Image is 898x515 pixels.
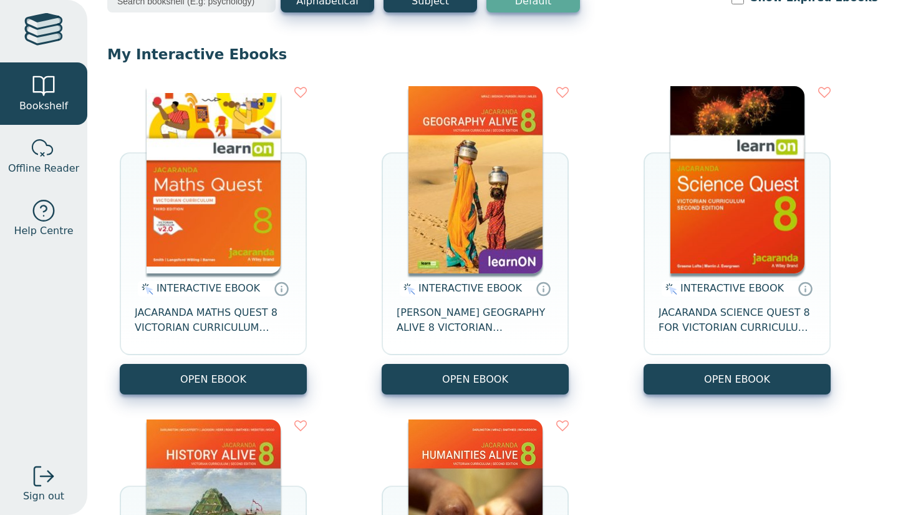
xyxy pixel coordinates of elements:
[659,305,816,335] span: JACARANDA SCIENCE QUEST 8 FOR VICTORIAN CURRICULUM LEARNON 2E EBOOK
[274,281,289,296] a: Interactive eBooks are accessed online via the publisher’s portal. They contain interactive resou...
[19,99,68,114] span: Bookshelf
[670,86,804,273] img: fffb2005-5288-ea11-a992-0272d098c78b.png
[400,282,415,297] img: interactive.svg
[120,364,307,395] button: OPEN EBOOK
[8,161,79,176] span: Offline Reader
[408,86,543,273] img: 5407fe0c-7f91-e911-a97e-0272d098c78b.jpg
[157,282,260,294] span: INTERACTIVE EBOOK
[147,86,281,273] img: c004558a-e884-43ec-b87a-da9408141e80.jpg
[14,223,73,238] span: Help Centre
[382,364,569,395] button: OPEN EBOOK
[418,282,522,294] span: INTERACTIVE EBOOK
[107,45,878,64] p: My Interactive Ebooks
[138,282,153,297] img: interactive.svg
[536,281,551,296] a: Interactive eBooks are accessed online via the publisher’s portal. They contain interactive resou...
[644,364,831,395] button: OPEN EBOOK
[135,305,292,335] span: JACARANDA MATHS QUEST 8 VICTORIAN CURRICULUM LEARNON EBOOK 3E
[23,489,64,504] span: Sign out
[397,305,554,335] span: [PERSON_NAME] GEOGRAPHY ALIVE 8 VICTORIAN CURRICULUM LEARNON EBOOK 2E
[662,282,677,297] img: interactive.svg
[680,282,784,294] span: INTERACTIVE EBOOK
[798,281,813,296] a: Interactive eBooks are accessed online via the publisher’s portal. They contain interactive resou...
